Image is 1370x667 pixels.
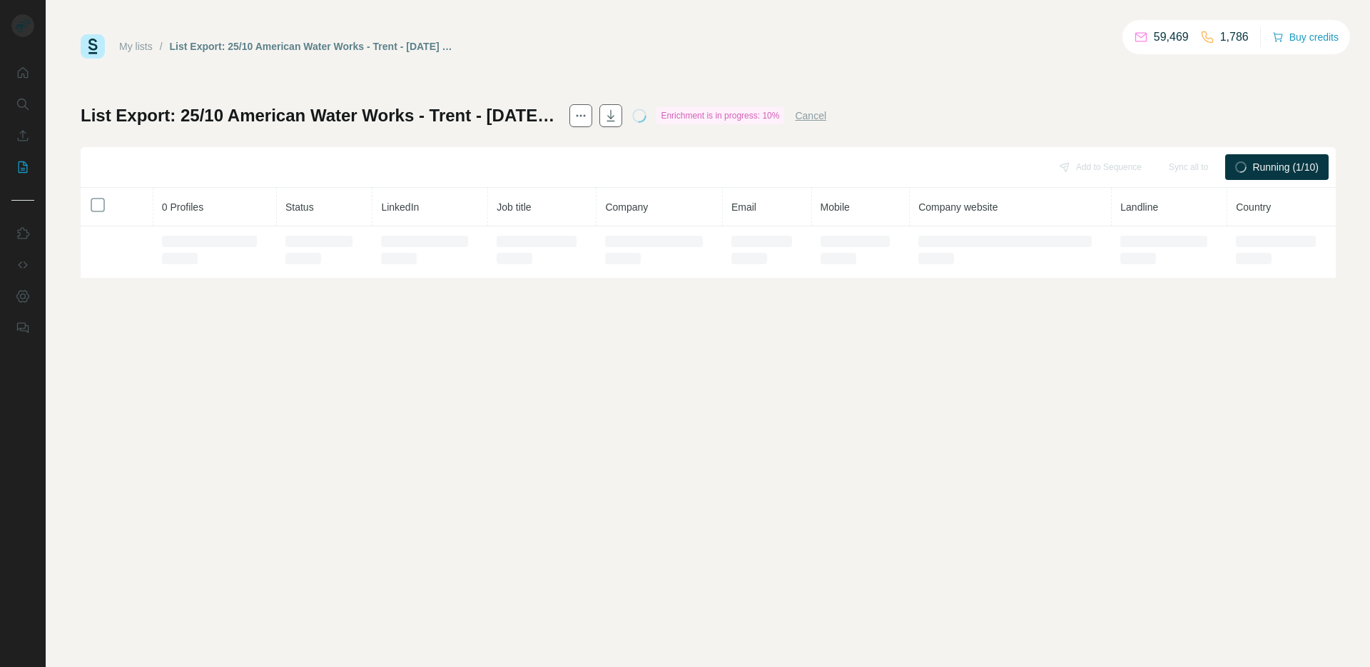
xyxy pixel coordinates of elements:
a: My lists [119,41,153,52]
button: Use Surfe on LinkedIn [11,221,34,246]
button: Search [11,91,34,117]
span: LinkedIn [381,201,419,213]
span: Job title [497,201,531,213]
span: Country [1236,201,1271,213]
button: Buy credits [1272,27,1339,47]
div: List Export: 25/10 American Water Works - Trent - [DATE] 16:24 [170,39,453,54]
span: 0 Profiles [162,201,203,213]
button: Dashboard [11,284,34,309]
span: Status [285,201,314,213]
div: Enrichment is in progress: 10% [656,107,783,124]
button: Use Surfe API [11,252,34,278]
h1: List Export: 25/10 American Water Works - Trent - [DATE] 16:24 [81,104,557,127]
button: Feedback [11,315,34,341]
span: Email [731,201,756,213]
button: actions [569,104,592,127]
button: Enrich CSV [11,123,34,149]
img: Surfe Logo [81,34,105,59]
button: My lists [11,154,34,180]
p: 59,469 [1154,29,1189,46]
span: Landline [1120,201,1158,213]
span: Company [605,201,648,213]
li: / [160,39,163,54]
button: Cancel [795,109,826,123]
p: 1,786 [1220,29,1249,46]
span: Mobile [821,201,850,213]
button: Quick start [11,60,34,86]
span: Company website [918,201,998,213]
span: Running (1/10) [1252,160,1319,174]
